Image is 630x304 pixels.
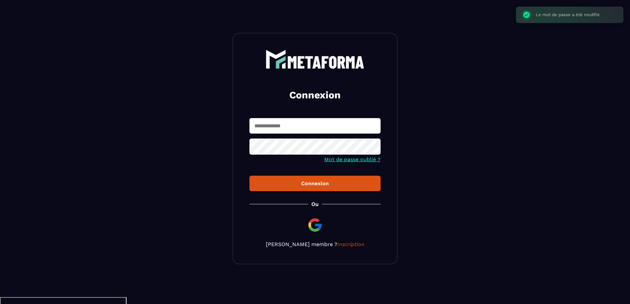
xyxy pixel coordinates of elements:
[307,217,323,233] img: google
[249,50,381,69] a: logo
[257,89,373,102] h2: Connexion
[266,50,364,69] img: logo
[255,180,375,187] div: Connexion
[249,176,381,191] button: Connexion
[324,156,381,163] a: Mot de passe oublié ?
[311,201,319,207] p: Ou
[337,241,364,247] a: Inscription
[249,241,381,247] p: [PERSON_NAME] membre ?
